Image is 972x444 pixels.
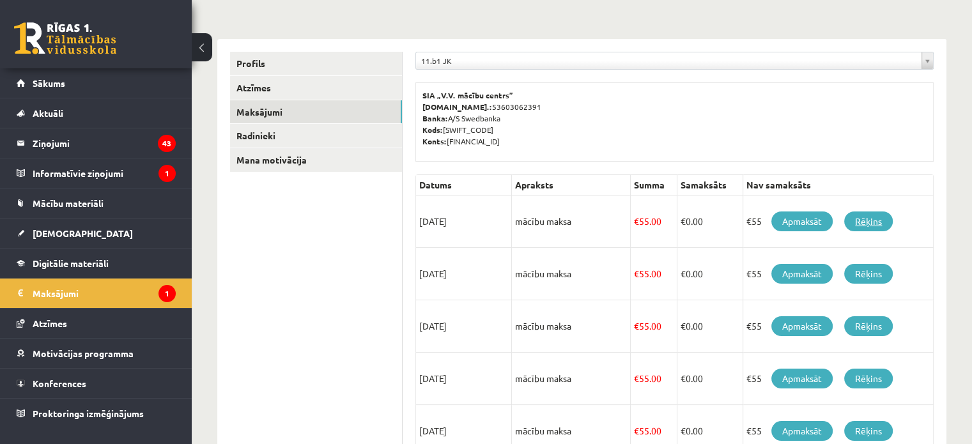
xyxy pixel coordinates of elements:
b: SIA „V.V. mācību centrs” [422,90,514,100]
a: Profils [230,52,402,75]
span: Proktoringa izmēģinājums [33,408,144,419]
a: Ziņojumi43 [17,128,176,158]
span: Atzīmes [33,318,67,329]
td: [DATE] [416,248,512,300]
span: € [681,320,686,332]
b: Kods: [422,125,443,135]
span: Sākums [33,77,65,89]
span: € [634,372,639,384]
span: € [681,372,686,384]
a: Aktuāli [17,98,176,128]
td: €55 [743,353,934,405]
a: Atzīmes [17,309,176,338]
span: € [634,320,639,332]
a: Radinieki [230,124,402,148]
a: Rēķins [844,211,893,231]
span: Mācību materiāli [33,197,104,209]
a: Maksājumi1 [17,279,176,308]
a: 11.b1 JK [416,52,933,69]
td: [DATE] [416,353,512,405]
b: Banka: [422,113,448,123]
th: Summa [631,175,677,195]
legend: Maksājumi [33,279,176,308]
td: [DATE] [416,300,512,353]
span: 11.b1 JK [421,52,916,69]
span: € [634,268,639,279]
td: €55 [743,248,934,300]
a: Mācību materiāli [17,188,176,218]
a: Rēķins [844,264,893,284]
a: Rēķins [844,421,893,441]
a: Proktoringa izmēģinājums [17,399,176,428]
a: Rīgas 1. Tālmācības vidusskola [14,22,116,54]
a: Atzīmes [230,76,402,100]
td: €55 [743,300,934,353]
a: Rēķins [844,369,893,388]
b: [DOMAIN_NAME].: [422,102,492,112]
td: mācību maksa [512,195,631,248]
span: € [681,425,686,436]
a: Digitālie materiāli [17,249,176,278]
span: € [634,215,639,227]
td: €55 [743,195,934,248]
a: Motivācijas programma [17,339,176,368]
span: [DEMOGRAPHIC_DATA] [33,227,133,239]
td: 0.00 [677,195,743,248]
a: Maksājumi [230,100,402,124]
p: 53603062391 A/S Swedbanka [SWIFT_CODE] [FINANCIAL_ID] [422,89,927,147]
legend: Informatīvie ziņojumi [33,158,176,188]
a: Apmaksāt [771,211,833,231]
span: Motivācijas programma [33,348,134,359]
legend: Ziņojumi [33,128,176,158]
span: € [681,268,686,279]
td: 55.00 [631,195,677,248]
td: mācību maksa [512,353,631,405]
td: mācību maksa [512,248,631,300]
span: Aktuāli [33,107,63,119]
th: Apraksts [512,175,631,195]
th: Nav samaksāts [743,175,934,195]
a: Mana motivācija [230,148,402,172]
th: Samaksāts [677,175,743,195]
a: Apmaksāt [771,369,833,388]
td: [DATE] [416,195,512,248]
td: 0.00 [677,248,743,300]
span: Konferences [33,378,86,389]
th: Datums [416,175,512,195]
b: Konts: [422,136,447,146]
i: 1 [158,285,176,302]
a: [DEMOGRAPHIC_DATA] [17,218,176,248]
i: 1 [158,165,176,182]
span: € [681,215,686,227]
td: mācību maksa [512,300,631,353]
a: Apmaksāt [771,421,833,441]
td: 55.00 [631,300,677,353]
td: 0.00 [677,353,743,405]
a: Apmaksāt [771,264,833,284]
td: 55.00 [631,248,677,300]
span: Digitālie materiāli [33,257,109,269]
a: Konferences [17,369,176,398]
a: Informatīvie ziņojumi1 [17,158,176,188]
span: € [634,425,639,436]
td: 55.00 [631,353,677,405]
a: Rēķins [844,316,893,336]
td: 0.00 [677,300,743,353]
i: 43 [158,135,176,152]
a: Sākums [17,68,176,98]
a: Apmaksāt [771,316,833,336]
